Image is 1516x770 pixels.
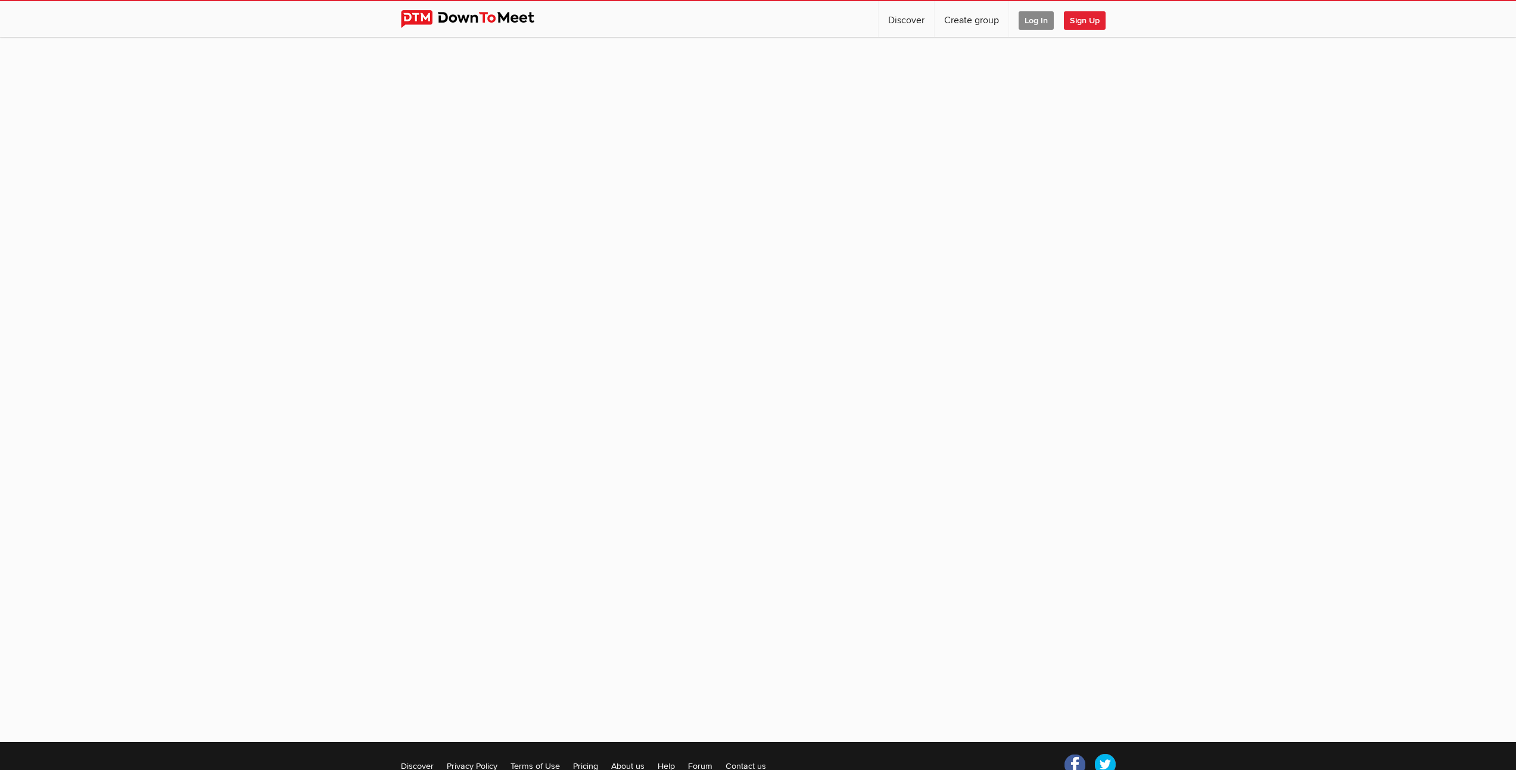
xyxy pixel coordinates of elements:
span: Sign Up [1064,11,1106,30]
a: Discover [879,1,934,37]
a: Create group [935,1,1008,37]
span: Log In [1019,11,1054,30]
a: Log In [1009,1,1063,37]
a: Sign Up [1064,1,1115,37]
img: DownToMeet [401,10,553,28]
